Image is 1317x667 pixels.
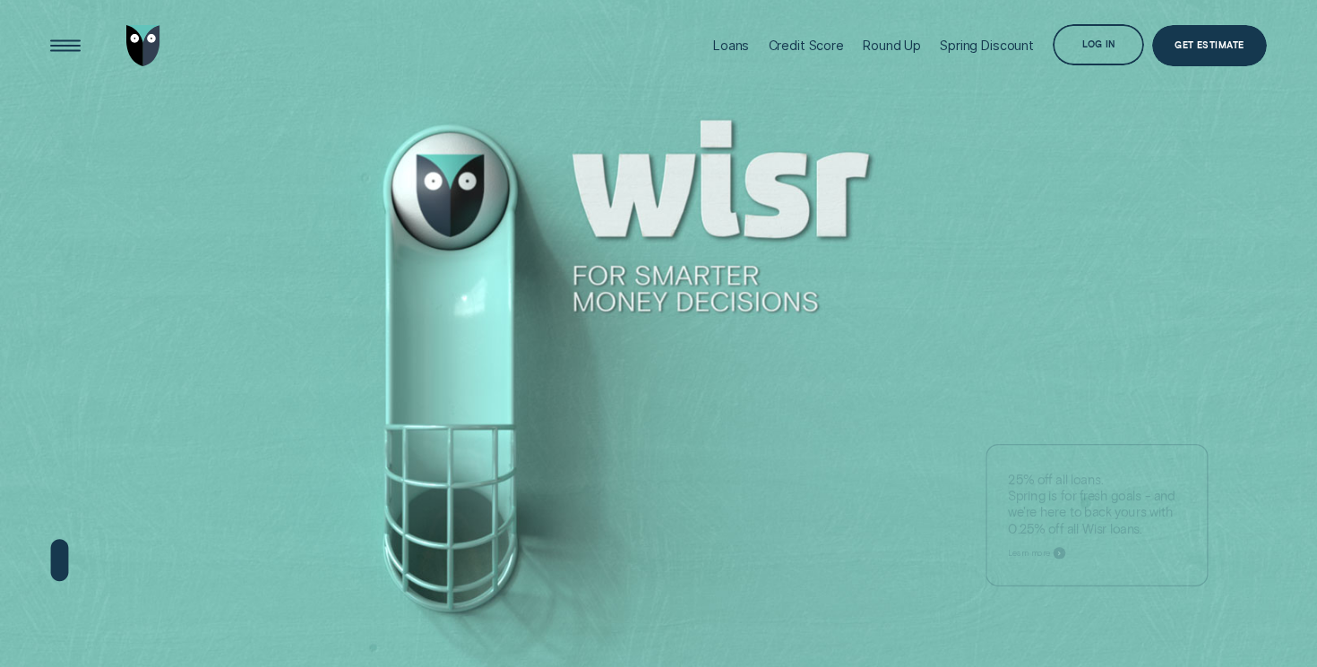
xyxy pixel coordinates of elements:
a: 25% off all loans.Spring is for fresh goals - and we're here to back yours with 0.25% off all Wis... [986,444,1209,586]
div: Credit Score [769,38,844,53]
img: Wisr [126,25,160,66]
div: Round Up [863,38,921,53]
button: Open Menu [45,25,86,66]
p: 25% off all loans. Spring is for fresh goals - and we're here to back yours with 0.25% off all Wi... [1009,472,1186,536]
a: Get Estimate [1152,25,1267,66]
button: Log in [1053,24,1144,65]
span: Learn more [1009,549,1051,559]
div: Spring Discount [940,38,1034,53]
div: Loans [713,38,749,53]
